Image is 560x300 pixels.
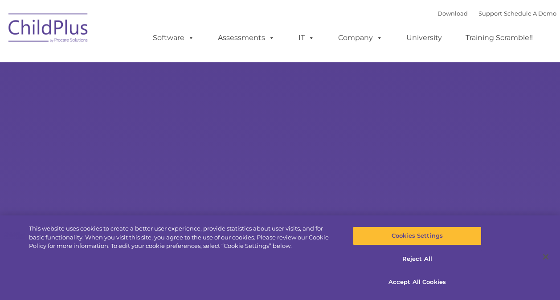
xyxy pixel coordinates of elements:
a: University [397,29,451,47]
a: Support [478,10,502,17]
font: | [437,10,556,17]
a: IT [290,29,323,47]
a: Software [144,29,203,47]
a: Assessments [209,29,284,47]
button: Reject All [353,250,482,268]
div: This website uses cookies to create a better user experience, provide statistics about user visit... [29,224,336,251]
button: Cookies Settings [353,227,482,245]
button: Accept All Cookies [353,272,482,291]
img: ChildPlus by Procare Solutions [4,7,93,52]
a: Training Scramble!! [457,29,542,47]
a: Download [437,10,468,17]
a: Schedule A Demo [504,10,556,17]
button: Close [536,247,556,267]
a: Company [329,29,392,47]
